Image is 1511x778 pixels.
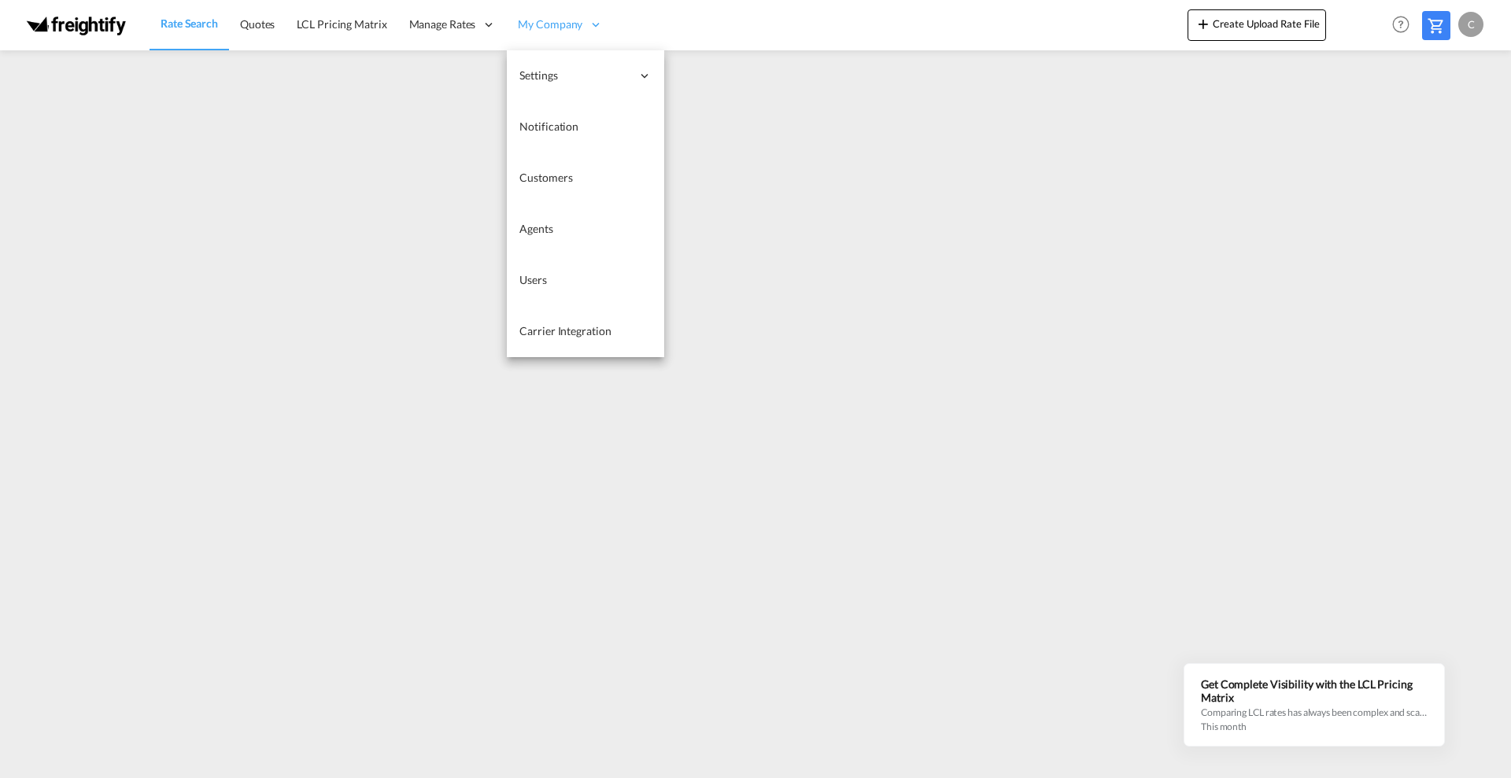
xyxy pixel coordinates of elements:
[507,101,664,153] a: Notification
[297,17,386,31] span: LCL Pricing Matrix
[507,306,664,357] a: Carrier Integration
[161,17,218,30] span: Rate Search
[1458,12,1483,37] div: C
[507,204,664,255] a: Agents
[507,255,664,306] a: Users
[518,17,582,32] span: My Company
[519,171,572,184] span: Customers
[519,120,578,133] span: Notification
[409,17,476,32] span: Manage Rates
[519,222,552,235] span: Agents
[519,68,631,83] span: Settings
[1387,11,1414,38] span: Help
[507,153,664,204] a: Customers
[519,324,611,337] span: Carrier Integration
[1188,9,1326,41] button: icon-plus 400-fgCreate Upload Rate File
[1194,14,1213,33] md-icon: icon-plus 400-fg
[519,273,547,286] span: Users
[507,50,664,101] div: Settings
[1387,11,1422,39] div: Help
[240,17,275,31] span: Quotes
[24,7,130,42] img: 174eade0818d11f0a363573f706af363.png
